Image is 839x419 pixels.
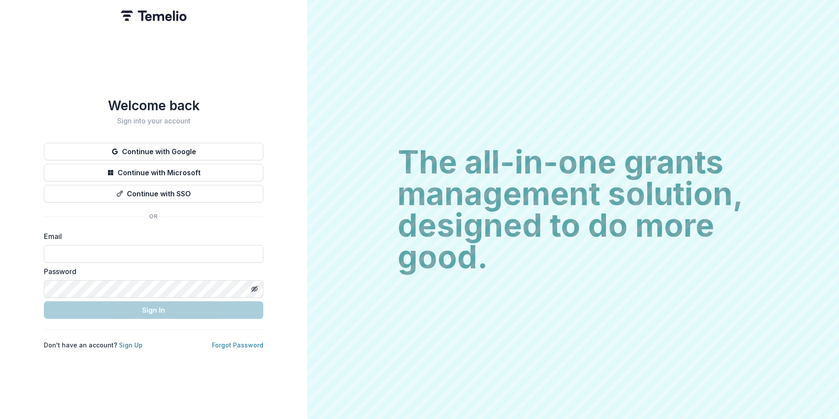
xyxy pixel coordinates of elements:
[247,282,262,296] button: Toggle password visibility
[44,117,263,125] h2: Sign into your account
[44,266,258,277] label: Password
[119,341,143,349] a: Sign Up
[44,164,263,181] button: Continue with Microsoft
[44,231,258,242] label: Email
[44,340,143,350] p: Don't have an account?
[44,301,263,319] button: Sign In
[44,143,263,160] button: Continue with Google
[212,341,263,349] a: Forgot Password
[44,185,263,202] button: Continue with SSO
[121,11,186,21] img: Temelio
[44,98,263,113] h1: Welcome back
